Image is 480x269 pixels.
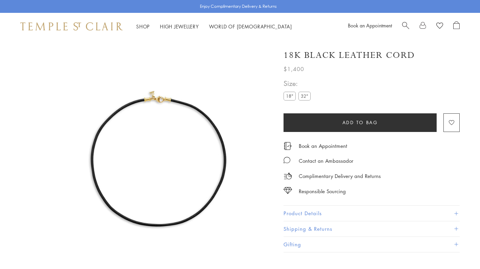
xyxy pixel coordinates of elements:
[402,21,409,31] a: Search
[342,119,378,126] span: Add to bag
[453,21,460,31] a: Open Shopping Bag
[160,23,199,30] a: High JewelleryHigh Jewellery
[299,172,381,180] p: Complimentary Delivery and Returns
[298,92,311,100] label: 32"
[44,40,273,269] img: N00001-BLK18
[446,237,473,262] iframe: Gorgias live chat messenger
[284,187,292,194] img: icon_sourcing.svg
[284,113,437,132] button: Add to bag
[348,22,392,29] a: Book an Appointment
[136,23,150,30] a: ShopShop
[284,221,460,237] button: Shipping & Returns
[20,22,123,30] img: Temple St. Clair
[299,142,347,150] a: Book an Appointment
[299,157,353,165] div: Contact an Ambassador
[200,3,277,10] p: Enjoy Complimentary Delivery & Returns
[284,206,460,221] button: Product Details
[136,22,292,31] nav: Main navigation
[299,187,346,196] div: Responsible Sourcing
[284,237,460,252] button: Gifting
[284,142,292,150] img: icon_appointment.svg
[284,172,292,180] img: icon_delivery.svg
[209,23,292,30] a: World of [DEMOGRAPHIC_DATA]World of [DEMOGRAPHIC_DATA]
[284,78,313,89] span: Size:
[284,65,304,73] span: $1,400
[284,49,415,61] h1: 18K Black Leather Cord
[284,157,290,163] img: MessageIcon-01_2.svg
[284,92,296,100] label: 18"
[436,21,443,31] a: View Wishlist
